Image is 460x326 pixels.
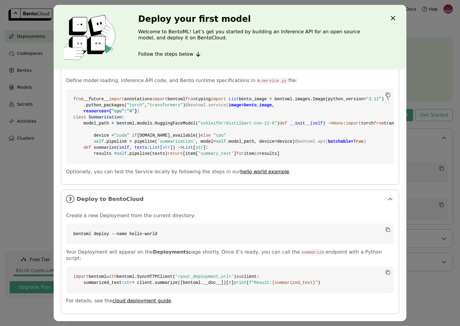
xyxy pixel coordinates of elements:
[88,115,122,120] span: Summarization
[272,280,315,285] span: {summarized_text}
[152,97,167,101] span: import
[124,280,132,285] span: str
[66,195,74,203] i: 3
[195,145,203,150] span: str
[198,121,277,126] span: "sshleifer/distilbart-cnn-12-6"
[333,121,343,126] span: None
[236,151,244,156] span: for
[112,298,171,304] a: cloud deployment guide
[138,29,378,41] p: Welcome to BentoML! Let’s get you started by building an Inference API for an open source model, ...
[300,249,326,255] code: summarize
[201,133,211,138] span: else
[290,121,310,126] span: __init__
[366,97,381,101] span: "3.11"
[109,97,124,101] span: import
[240,169,289,175] a: hello world example
[94,139,104,144] span: self
[150,145,160,150] span: List
[313,121,323,126] span: self
[295,139,366,144] span: @bentoml.api( )
[127,103,145,108] span: "torch"
[346,121,361,126] span: import
[328,139,364,144] span: batchable=
[106,274,117,279] span: with
[147,103,183,108] span: "transformers"
[73,115,86,120] span: class
[117,151,127,156] span: self
[168,151,183,156] span: return
[153,249,189,255] strong: Deployments
[353,139,364,144] span: True
[61,190,399,208] div: 3Deploy to BentoCloud
[260,78,288,84] code: service.py
[66,169,394,175] p: Optionally, you can test the Service locally by following the steps in our .
[236,274,242,279] span: as
[229,97,239,101] span: List
[66,213,394,219] p: Create a new Deployment from the current directory:
[229,280,231,285] span: 0
[249,280,318,285] span: f"Result: "
[66,298,394,304] p: For details, see the .
[119,145,172,150] span: self, texts: [ ]
[138,14,378,24] h3: Deploy your first model
[157,139,195,144] span: 'summarization'
[77,196,384,202] span: Deploy to BentoCloud
[389,15,397,23] div: Close
[213,133,226,138] span: "cpu"
[73,274,88,279] span: import
[185,97,196,101] span: from
[84,145,91,150] span: def
[211,97,226,101] span: import
[58,15,124,60] img: cover onboarding
[94,145,117,150] span: summarize
[132,133,137,138] span: if
[198,151,234,156] span: 'summary_text'
[66,249,394,261] p: Your Deployment will appear on the page shortly. Once it’s ready, you can call the endpoint with ...
[112,109,124,114] span: "cpu"
[73,97,84,101] span: from
[66,89,394,164] code: __future__ annotations bentoml typing bento_image = bentoml.images.Image(python_version= ) \ .pyt...
[66,224,394,244] code: bentoml deploy --name hello-world
[114,133,129,138] span: "cuda"
[374,121,384,126] span: from
[216,139,226,144] span: self
[138,51,193,57] span: Follow the steps below
[280,121,287,126] span: def
[234,280,246,285] span: print
[175,274,234,279] span: '<your_deployment_url>'
[54,5,406,321] div: dialog
[254,151,259,156] span: in
[183,145,193,150] span: List
[66,266,394,293] code: bentoml bentoml.SyncHTTPClient( ) client: summarized_text: = client.summarize([bentoml.__doc__])[...
[162,145,170,150] span: str
[66,78,394,84] p: Define model loading, inference API code, and Bento runtime specifications in a file:
[127,109,134,114] span: "4"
